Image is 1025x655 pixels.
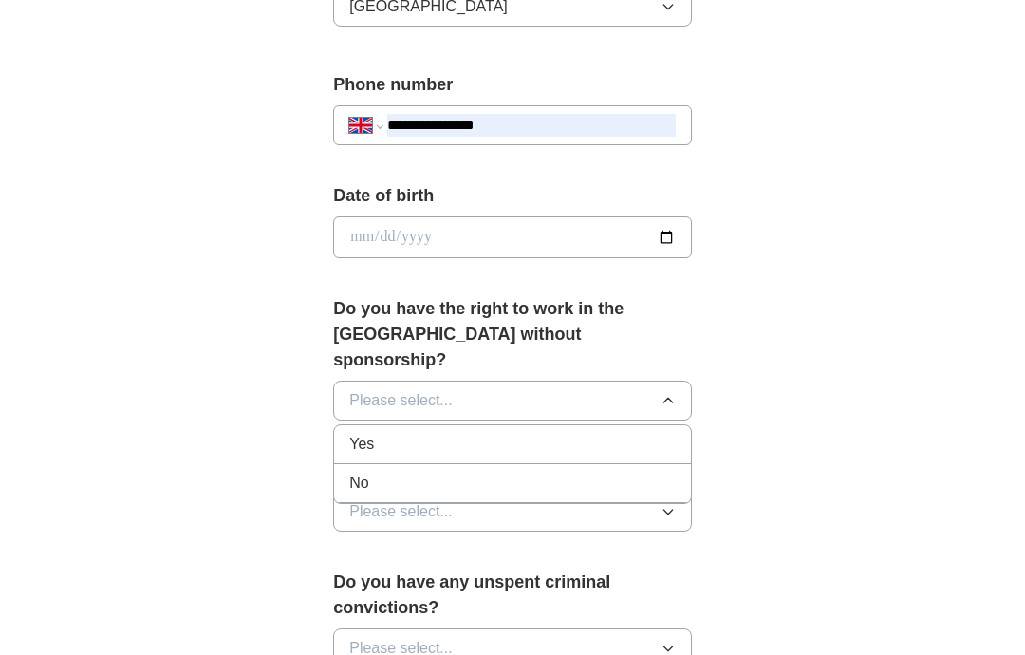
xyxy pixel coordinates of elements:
[333,381,692,421] button: Please select...
[333,183,692,209] label: Date of birth
[333,492,692,532] button: Please select...
[333,296,692,373] label: Do you have the right to work in the [GEOGRAPHIC_DATA] without sponsorship?
[333,72,692,98] label: Phone number
[349,389,453,412] span: Please select...
[333,570,692,621] label: Do you have any unspent criminal convictions?
[349,433,374,456] span: Yes
[349,500,453,523] span: Please select...
[349,472,368,495] span: No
